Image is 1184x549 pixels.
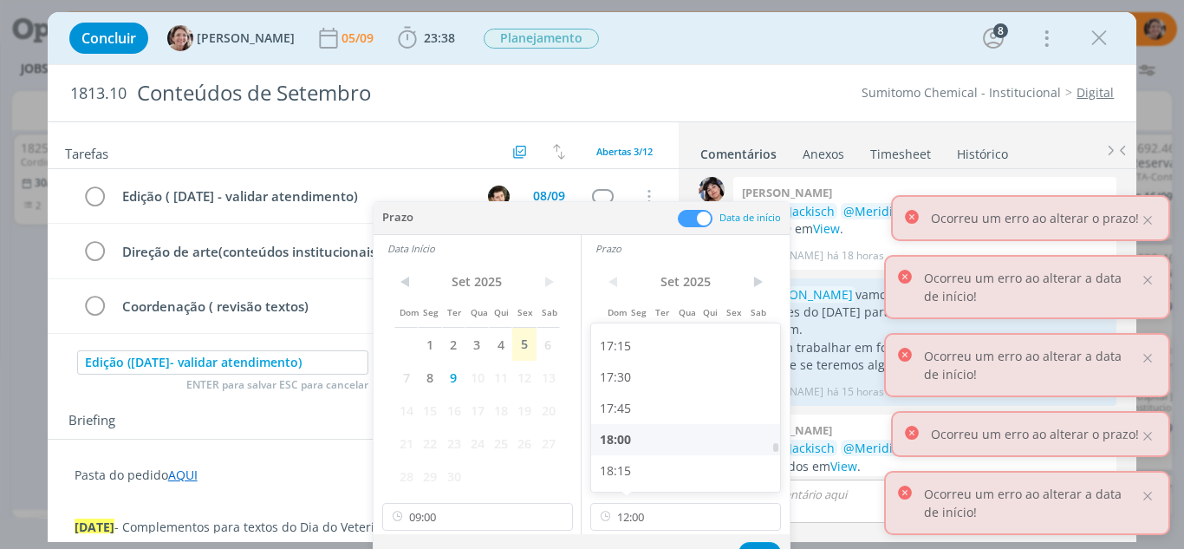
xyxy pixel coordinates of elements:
[418,328,441,361] span: 1
[75,519,653,536] p: - Complementos para textos do Dia do Veterinário e [DATE]:
[590,503,781,531] input: Horário
[69,23,148,54] button: Concluir
[394,269,418,295] span: <
[742,185,832,200] b: [PERSON_NAME]
[512,361,536,394] span: 12
[537,269,560,295] span: >
[394,295,418,328] span: Dom
[626,460,649,493] span: 29
[394,361,418,394] span: 7
[186,378,368,392] span: ENTER para salvar ESC para cancelar
[591,393,785,424] div: 17:45
[745,295,769,328] span: Sab
[442,394,465,427] span: 16
[745,203,835,219] span: @Aline Jackisch
[488,186,510,207] img: V
[382,503,573,531] input: Horário
[602,460,626,493] span: 28
[537,361,560,394] span: 13
[924,485,1139,521] p: Ocorreu um erro ao alterar a data de início!
[465,328,489,361] span: 3
[65,141,108,162] span: Tarefas
[869,138,932,163] a: Timesheet
[465,427,489,460] span: 24
[394,460,418,493] span: 28
[442,427,465,460] span: 23
[197,32,295,44] span: [PERSON_NAME]
[979,24,1007,52] button: 8
[70,84,127,103] span: 1813.10
[993,23,1008,38] div: 8
[115,241,423,263] div: Direção de arte(conteúdos institucionais)
[591,330,785,362] div: 17:15
[484,29,599,49] span: Planejamento
[537,328,560,361] span: 6
[830,458,857,474] a: View
[167,25,193,51] img: A
[394,394,418,427] span: 14
[745,286,853,303] span: @[PERSON_NAME]
[924,269,1139,305] p: Ocorreu um erro ao alterar a data de início!
[650,295,673,328] span: Ter
[803,146,844,163] div: Anexos
[130,72,672,114] div: Conteúdos de Setembro
[591,487,785,518] div: 18:30
[931,425,1139,443] p: Ocorreu um erro ao alterar o prazo!
[512,295,536,328] span: Sex
[843,440,960,456] span: @Meridiane Schena
[931,209,1139,227] p: Ocorreu um erro ao alterar o prazo!
[418,394,441,427] span: 15
[489,295,512,328] span: Qui
[745,269,769,295] span: >
[843,203,960,219] span: @Meridiane Schena
[596,145,653,158] span: Abertas 3/12
[394,24,459,52] button: 23:38
[827,248,884,264] span: há 18 horas
[342,32,377,44] div: 05/09
[699,138,777,163] a: Comentários
[81,31,136,45] span: Concluir
[537,295,560,328] span: Sab
[48,12,1137,542] div: dialog
[442,328,465,361] span: 2
[602,269,626,295] span: <
[168,467,198,483] a: AQUI
[489,361,512,394] span: 11
[483,28,600,49] button: Planejamento
[68,410,115,433] span: Briefing
[489,328,512,361] span: 4
[418,269,536,295] span: Set 2025
[862,84,1061,101] a: Sumitomo Chemical - Institucional
[591,362,785,393] div: 17:30
[537,394,560,427] span: 20
[719,211,781,224] span: Data de início
[595,242,790,256] div: Prazo
[650,460,673,493] span: 30
[813,220,840,237] a: View
[924,347,1139,383] p: Ocorreu um erro ao alterar a data de início!
[387,242,581,256] div: Data Início
[489,427,512,460] span: 25
[418,460,441,493] span: 29
[956,138,1009,163] a: Histórico
[721,295,745,328] span: Sex
[418,361,441,394] span: 8
[75,467,653,484] p: Pasta do pedido
[827,384,884,400] span: há 15 horas
[553,144,565,160] img: arrow-down-up.svg
[699,177,725,203] img: E
[537,427,560,460] span: 27
[167,25,295,51] button: A[PERSON_NAME]
[465,361,489,394] span: 10
[418,427,441,460] span: 22
[591,455,785,487] div: 18:15
[465,394,489,427] span: 17
[382,209,413,227] span: Prazo
[512,328,536,361] span: 5
[698,295,721,328] span: Qui
[591,424,785,455] div: 18:00
[418,295,441,328] span: Seg
[465,295,489,328] span: Qua
[424,29,455,46] span: 23:38
[742,440,1108,475] p: Storyboard e conteúdos atualizados em .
